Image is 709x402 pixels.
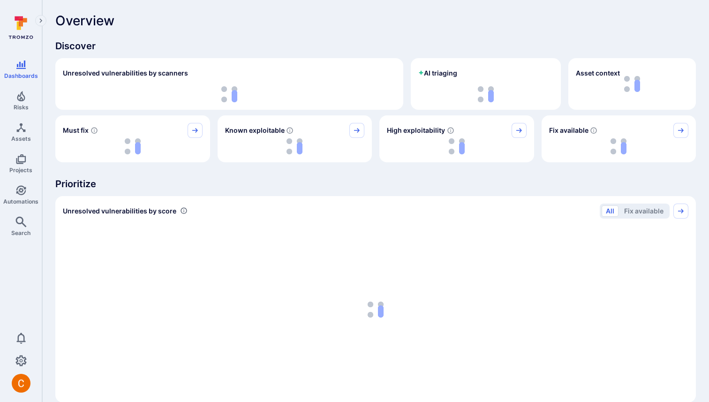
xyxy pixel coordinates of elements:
[225,126,285,135] span: Known exploitable
[418,68,457,78] h2: AI triaging
[478,86,494,102] img: Loading...
[602,205,618,217] button: All
[590,127,597,134] svg: Vulnerabilities with fix available
[221,86,237,102] img: Loading...
[180,206,188,216] div: Number of vulnerabilities in status 'Open' 'Triaged' and 'In process' grouped by score
[387,138,527,155] div: loading spinner
[549,138,689,155] div: loading spinner
[38,17,44,25] i: Expand navigation menu
[55,177,696,190] span: Prioritize
[287,138,302,154] img: Loading...
[55,39,696,53] span: Discover
[620,205,668,217] button: Fix available
[14,104,29,111] span: Risks
[55,13,114,28] span: Overview
[286,127,294,134] svg: Confirmed exploitable by KEV
[55,115,210,162] div: Must fix
[387,126,445,135] span: High exploitability
[63,86,396,102] div: loading spinner
[576,68,620,78] span: Asset context
[449,138,465,154] img: Loading...
[368,302,384,318] img: Loading...
[611,138,626,154] img: Loading...
[11,135,31,142] span: Assets
[542,115,696,162] div: Fix available
[3,198,38,205] span: Automations
[418,86,553,102] div: loading spinner
[91,127,98,134] svg: Risk score >=40 , missed SLA
[35,15,46,26] button: Expand navigation menu
[447,127,454,134] svg: EPSS score ≥ 0.7
[63,224,688,395] div: loading spinner
[11,229,30,236] span: Search
[63,206,176,216] span: Unresolved vulnerabilities by score
[549,126,588,135] span: Fix available
[125,138,141,154] img: Loading...
[12,374,30,393] div: Camilo Rivera
[379,115,534,162] div: High exploitability
[63,138,203,155] div: loading spinner
[9,167,32,174] span: Projects
[12,374,30,393] img: ACg8ocJuq_DPPTkXyD9OlTnVLvDrpObecjcADscmEHLMiTyEnTELew=s96-c
[4,72,38,79] span: Dashboards
[63,126,89,135] span: Must fix
[225,138,365,155] div: loading spinner
[63,68,188,78] h2: Unresolved vulnerabilities by scanners
[218,115,372,162] div: Known exploitable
